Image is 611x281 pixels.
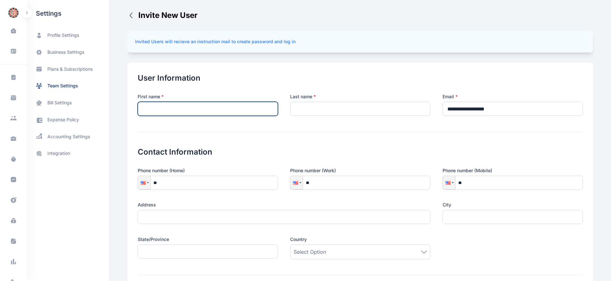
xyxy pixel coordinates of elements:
[138,10,198,20] span: Invite New User
[47,32,79,39] span: profile settings
[47,83,78,89] span: team settings
[27,61,109,77] a: plans & subscriptions
[27,94,109,111] a: bill settings
[443,167,583,174] label: Phone number (Mobile)
[443,176,455,189] div: United States: + 1
[47,150,70,157] span: integration
[138,132,583,157] h2: Contact Information
[443,202,583,208] label: City
[138,202,430,208] label: Address
[27,145,109,162] a: integration
[47,133,90,140] span: accounting settings
[47,49,84,56] span: business settings
[290,236,307,243] span: Country
[127,31,593,52] div: Invited Users will recieve an instruction mail to create password and log in
[138,73,583,83] h2: User Information
[47,100,72,106] span: bill settings
[47,116,79,123] span: expense policy
[290,93,430,100] label: Last name
[294,248,326,256] span: Select Option
[443,93,583,100] label: Email
[27,44,109,61] a: business settings
[127,10,198,20] button: Invite New User
[27,111,109,128] a: expense policy
[27,128,109,145] a: accounting settings
[138,236,278,243] label: State/Province
[47,66,93,72] span: plans & subscriptions
[290,167,430,174] label: Phone number (Work)
[27,77,109,94] a: team settings
[27,27,109,44] a: profile settings
[138,176,150,189] div: United States: + 1
[138,93,278,100] label: First name
[290,176,303,189] div: United States: + 1
[138,167,278,174] label: Phone number (Home)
